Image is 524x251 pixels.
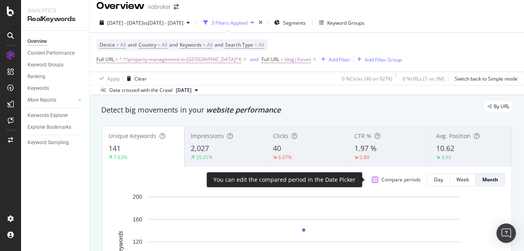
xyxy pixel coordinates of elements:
[381,176,421,183] div: Compare periods
[28,111,84,120] a: Keywords Explorer
[96,16,193,29] button: [DATE] - [DATE]vs[DATE] - [DATE]
[354,55,402,64] button: Add Filter Group
[28,138,69,147] div: Keyword Sampling
[109,143,121,153] span: 141
[96,56,114,63] span: Full URL
[158,41,160,48] span: =
[496,223,516,243] div: Open Intercom Messenger
[271,16,309,29] button: Segments
[133,238,143,245] text: 120
[143,19,183,26] span: vs [DATE] - [DATE]
[278,154,292,161] div: 6.97%
[494,104,509,109] span: By URL
[148,3,170,11] div: nobroker
[133,216,143,223] text: 160
[28,37,84,46] a: Overview
[354,143,377,153] span: 1.97 %
[281,56,283,63] span: ≠
[173,85,201,95] button: [DATE]
[342,75,392,82] div: 0 % Clicks ( 40 on 927K )
[316,16,368,29] button: Keyword Groups
[436,132,471,140] span: Avg. Position
[109,132,156,140] span: Unique Keywords
[124,72,147,85] button: Clear
[329,56,350,63] div: Add Filter
[28,49,75,57] div: Content Performance
[191,143,209,153] span: 2,027
[257,19,264,27] div: times
[28,6,83,15] div: Analytics
[191,132,224,140] span: Impressions
[107,75,120,82] div: Apply
[28,111,68,120] div: Keywords Explorer
[213,176,356,184] div: You can edit the compared period in the Date Picker
[476,173,505,186] button: Month
[133,194,143,200] text: 200
[285,54,311,65] span: blog|forum
[262,56,279,63] span: Full URL
[482,176,498,183] div: Month
[207,39,213,51] span: All
[28,15,83,24] div: RealKeywords
[28,96,56,104] div: More Reports
[116,41,119,48] span: =
[452,72,518,85] button: Switch back to Simple mode
[28,61,84,69] a: Keyword Groups
[28,49,84,57] a: Content Performance
[180,41,202,48] span: Keywords
[28,123,71,132] div: Explorer Bookmarks
[28,84,84,93] a: Keywords
[28,138,84,147] a: Keyword Sampling
[28,72,84,81] a: Ranking
[211,19,247,26] div: 3 Filters Applied
[273,132,288,140] span: Clicks
[128,41,136,48] span: and
[196,154,213,161] div: 35.31%
[119,54,241,65] span: ^.*/property-management-in-[GEOGRAPHIC_DATA]*$
[215,41,223,48] span: and
[318,55,350,64] button: Add Filter
[28,123,84,132] a: Explorer Bookmarks
[354,132,371,140] span: CTR %
[28,72,45,81] div: Ranking
[96,72,120,85] button: Apply
[484,101,513,112] div: legacy label
[28,84,49,93] div: Keywords
[441,154,451,161] div: 3.93
[138,41,156,48] span: Country
[203,41,206,48] span: =
[365,56,402,63] div: Add Filter Group
[403,75,445,82] div: 0 % URLs ( 1 on 3M )
[258,39,264,51] span: All
[254,41,257,48] span: =
[115,56,118,63] span: =
[360,154,369,161] div: 0.89
[436,143,454,153] span: 10.62
[283,19,306,26] span: Segments
[134,75,147,82] div: Clear
[434,176,443,183] div: Day
[174,4,179,10] div: arrow-right-arrow-left
[109,87,173,94] div: Data crossed with the Crawl
[427,173,450,186] button: Day
[250,55,258,63] button: and
[28,96,76,104] a: More Reports
[455,75,518,82] div: Switch back to Simple mode
[28,61,64,69] div: Keyword Groups
[114,154,128,161] div: 7.63%
[456,176,469,183] div: Week
[169,41,178,48] span: and
[450,173,476,186] button: Week
[327,19,364,26] div: Keyword Groups
[100,41,115,48] span: Device
[120,39,126,51] span: All
[107,19,143,26] span: [DATE] - [DATE]
[176,87,192,94] span: 2025 Aug. 4th
[162,39,167,51] span: All
[28,37,47,46] div: Overview
[225,41,253,48] span: Search Type
[200,16,257,29] button: 3 Filters Applied
[273,143,281,153] span: 40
